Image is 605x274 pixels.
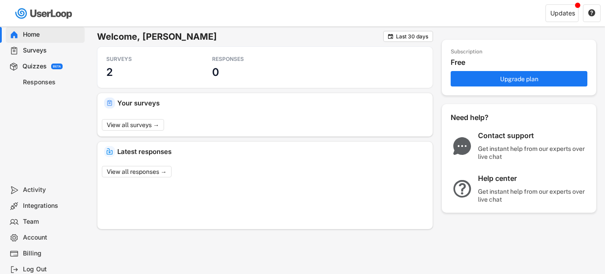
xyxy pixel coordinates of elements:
text:  [388,33,393,40]
button:  [588,9,596,17]
div: Latest responses [117,148,426,155]
button: Upgrade plan [451,71,587,86]
div: RESPONSES [212,56,291,63]
div: Integrations [23,202,81,210]
img: QuestionMarkInverseMajor.svg [451,180,474,198]
button:  [387,33,394,40]
div: Responses [23,78,81,86]
div: Quizzes [22,62,47,71]
img: userloop-logo-01.svg [13,4,75,23]
h3: 0 [212,65,219,79]
div: Need help? [451,113,512,122]
div: Get instant help from our experts over live chat [478,188,588,203]
h3: 2 [106,65,113,79]
div: Get instant help from our experts over live chat [478,145,588,161]
div: Updates [550,10,575,16]
button: View all responses → [102,166,172,177]
div: Contact support [478,131,588,140]
div: BETA [53,65,61,68]
div: Team [23,218,81,226]
div: Home [23,30,81,39]
div: Help center [478,174,588,183]
div: Surveys [23,46,81,55]
img: ChatMajor.svg [451,137,474,155]
div: Activity [23,186,81,194]
h6: Welcome, [PERSON_NAME] [97,31,383,42]
text:  [588,9,595,17]
div: Last 30 days [396,34,428,39]
div: SURVEYS [106,56,186,63]
div: Log Out [23,265,81,274]
div: Account [23,233,81,242]
div: Your surveys [117,100,426,106]
img: IncomingMajor.svg [106,148,113,155]
div: Subscription [451,49,482,56]
div: Free [451,58,592,67]
div: Billing [23,249,81,258]
button: View all surveys → [102,119,164,131]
